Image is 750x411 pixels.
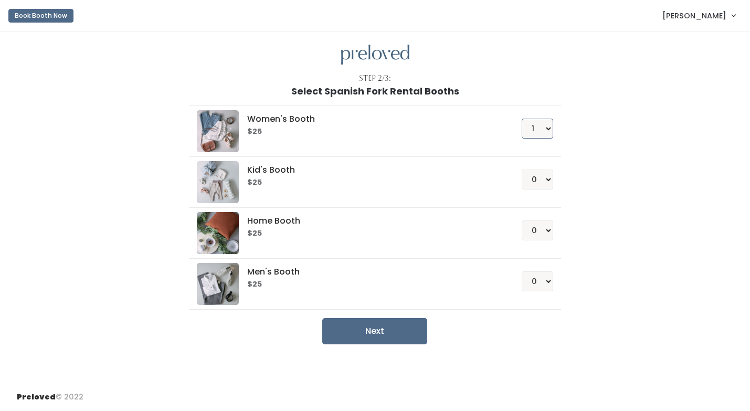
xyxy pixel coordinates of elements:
[17,392,56,402] span: Preloved
[247,128,497,136] h6: $25
[247,165,497,175] h5: Kid's Booth
[247,216,497,226] h5: Home Booth
[247,229,497,238] h6: $25
[8,9,73,23] button: Book Booth Now
[197,212,239,254] img: preloved logo
[652,4,746,27] a: [PERSON_NAME]
[359,73,391,84] div: Step 2/3:
[247,178,497,187] h6: $25
[291,86,459,97] h1: Select Spanish Fork Rental Booths
[247,267,497,277] h5: Men's Booth
[341,45,409,65] img: preloved logo
[17,383,83,403] div: © 2022
[322,318,427,344] button: Next
[197,161,239,203] img: preloved logo
[247,280,497,289] h6: $25
[197,263,239,305] img: preloved logo
[8,4,73,27] a: Book Booth Now
[247,114,497,124] h5: Women's Booth
[662,10,726,22] span: [PERSON_NAME]
[197,110,239,152] img: preloved logo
